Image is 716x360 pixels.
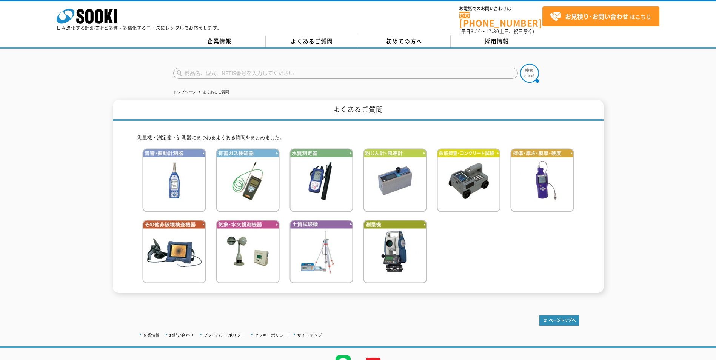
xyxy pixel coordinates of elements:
[520,64,539,83] img: btn_search.png
[471,28,481,35] span: 8:50
[142,220,206,283] img: その他非破壊検査機器
[386,37,422,45] span: 初めての方へ
[203,333,245,337] a: プライバシーポリシー
[565,12,628,21] strong: お見積り･お問い合わせ
[542,6,659,26] a: お見積り･お問い合わせはこちら
[459,28,534,35] span: (平日 ～ 土日、祝日除く)
[358,36,451,47] a: 初めての方へ
[297,333,322,337] a: サイトマップ
[143,333,160,337] a: 企業情報
[451,36,543,47] a: 採用情報
[510,148,574,212] img: 探傷・厚さ・膜厚・硬度
[254,333,288,337] a: クッキーポリシー
[289,148,353,212] img: 水質測定器
[363,220,427,283] img: 測量機
[539,315,579,326] img: トップページへ
[266,36,358,47] a: よくあるご質問
[289,220,353,283] img: 土質試験機
[486,28,499,35] span: 17:30
[173,68,518,79] input: 商品名、型式、NETIS番号を入力してください
[142,148,206,212] img: 音響・振動計測器
[197,88,229,96] li: よくあるご質問
[363,148,427,212] img: 粉じん計・風速計
[113,100,604,121] h1: よくあるご質問
[459,6,542,11] span: お電話でのお問い合わせは
[173,36,266,47] a: 企業情報
[216,220,280,283] img: 気象・水文観測機器
[137,134,579,142] p: 測量機・測定器・計測器にまつわるよくある質問をまとめました。
[169,333,194,337] a: お問い合わせ
[437,148,500,212] img: 鉄筋検査・コンクリート試験
[550,11,651,22] span: はこちら
[459,12,542,27] a: [PHONE_NUMBER]
[57,26,222,30] p: 日々進化する計測技術と多種・多様化するニーズにレンタルでお応えします。
[173,90,196,94] a: トップページ
[216,148,280,212] img: 有害ガス検知器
